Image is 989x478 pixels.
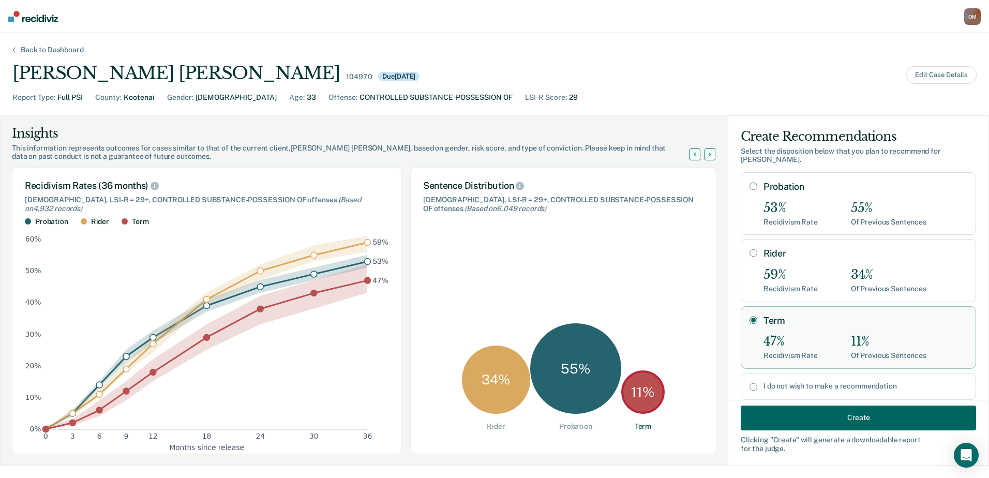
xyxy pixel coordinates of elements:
[372,276,388,285] text: 47%
[8,46,96,54] div: Back to Dashboard
[372,238,388,247] text: 59%
[25,235,41,434] g: y-axis tick label
[741,128,976,145] div: Create Recommendations
[35,217,68,226] div: Probation
[43,432,48,441] text: 0
[621,370,665,414] div: 11 %
[289,92,305,103] div: Age :
[25,196,361,213] span: (Based on 4,932 records )
[851,218,926,227] div: Of Previous Sentences
[525,92,567,103] div: LSI-R Score :
[25,330,41,338] text: 30%
[741,435,976,453] div: Clicking " Create " will generate a downloadable report for the judge.
[423,196,703,213] div: [DEMOGRAPHIC_DATA], LSI-R = 29+, CONTROLLED SUBSTANCE-POSSESSION OF offenses
[763,315,967,326] label: Term
[763,334,818,349] div: 47%
[851,267,926,282] div: 34%
[148,432,158,441] text: 12
[906,66,977,84] button: Edit Case Details
[359,92,513,103] div: CONTROLLED SUBSTANCE-POSSESSION OF
[741,147,976,165] div: Select the disposition below that you plan to recommend for [PERSON_NAME] .
[462,346,530,414] div: 34 %
[25,235,41,244] text: 60%
[328,92,357,103] div: Offense :
[124,432,129,441] text: 9
[423,180,703,191] div: Sentence Distribution
[167,92,193,103] div: Gender :
[12,92,55,103] div: Report Type :
[763,248,967,259] label: Rider
[169,443,244,452] g: x-axis label
[202,432,212,441] text: 18
[12,125,702,142] div: Insights
[12,63,340,84] div: [PERSON_NAME] [PERSON_NAME]
[851,285,926,293] div: Of Previous Sentences
[559,422,592,431] div: Probation
[46,236,367,429] g: area
[196,92,277,103] div: [DEMOGRAPHIC_DATA]
[25,267,41,275] text: 50%
[741,405,976,430] button: Create
[346,72,372,81] div: 104970
[124,92,155,103] div: Kootenai
[8,11,58,22] img: Recidiviz
[964,8,981,25] button: OM
[763,218,818,227] div: Recidivism Rate
[70,432,75,441] text: 3
[569,92,578,103] div: 29
[851,201,926,216] div: 55%
[132,217,148,226] div: Term
[763,201,818,216] div: 53%
[25,362,41,370] text: 20%
[25,180,389,191] div: Recidivism Rates (36 months)
[530,323,621,414] div: 55 %
[25,393,41,401] text: 10%
[372,257,388,265] text: 53%
[378,72,419,81] div: Due [DATE]
[95,92,122,103] div: County :
[372,238,388,285] g: text
[169,443,244,452] text: Months since release
[30,425,41,433] text: 0%
[256,432,265,441] text: 24
[763,285,818,293] div: Recidivism Rate
[964,8,981,25] div: O M
[309,432,319,441] text: 30
[97,432,102,441] text: 6
[43,240,371,432] g: dot
[363,432,372,441] text: 36
[954,443,979,468] div: Open Intercom Messenger
[487,422,505,431] div: Rider
[763,382,967,391] label: I do not wish to make a recommendation
[12,144,702,161] div: This information represents outcomes for cases similar to that of the current client, [PERSON_NAM...
[25,196,389,213] div: [DEMOGRAPHIC_DATA], LSI-R = 29+, CONTROLLED SUBSTANCE-POSSESSION OF offenses
[307,92,316,103] div: 33
[464,204,546,213] span: (Based on 6,049 records )
[57,92,83,103] div: Full PSI
[763,267,818,282] div: 59%
[763,351,818,360] div: Recidivism Rate
[25,298,41,307] text: 40%
[635,422,651,431] div: Term
[851,334,926,349] div: 11%
[91,217,109,226] div: Rider
[43,432,372,441] g: x-axis tick label
[763,181,967,192] label: Probation
[851,351,926,360] div: Of Previous Sentences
